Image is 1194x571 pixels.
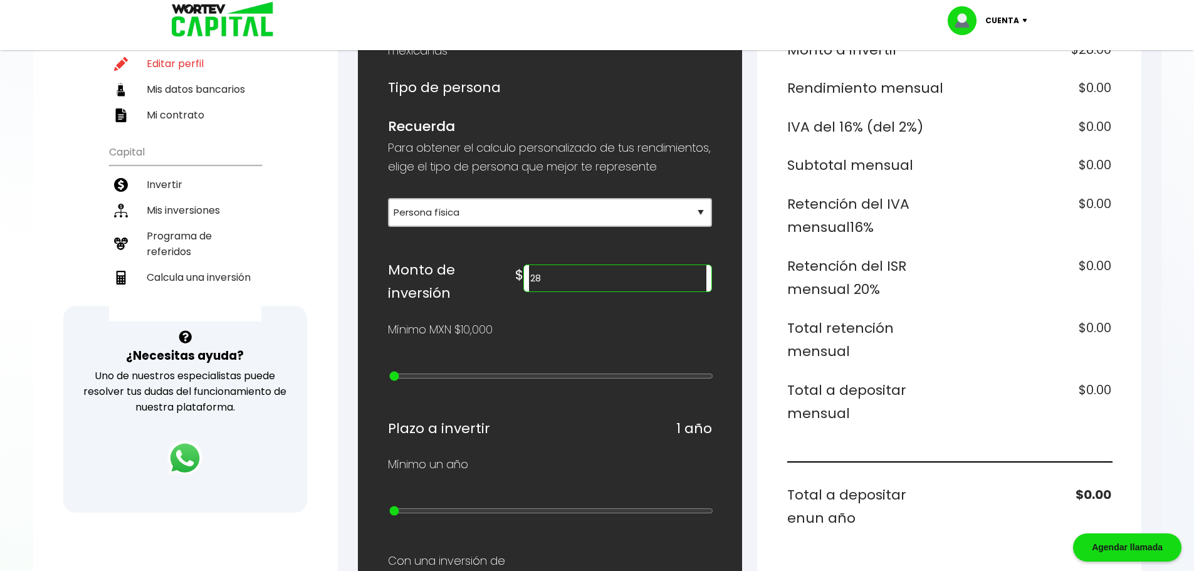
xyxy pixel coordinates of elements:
[114,83,128,97] img: datos-icon.10cf9172.svg
[109,197,261,223] a: Mis inversiones
[109,223,261,265] a: Programa de referidos
[954,379,1111,426] h6: $0.00
[515,263,523,287] h6: $
[954,154,1111,177] h6: $0.00
[388,320,493,339] p: Mínimo MXN $10,000
[787,379,945,426] h6: Total a depositar mensual
[167,441,202,476] img: logos_whatsapp-icon.242b2217.svg
[787,317,945,364] h6: Total retención mensual
[787,254,945,301] h6: Retención del ISR mensual 20%
[787,192,945,239] h6: Retención del IVA mensual 16%
[109,172,261,197] a: Invertir
[787,76,945,100] h6: Rendimiento mensual
[948,6,985,35] img: profile-image
[954,76,1111,100] h6: $0.00
[1019,19,1036,23] img: icon-down
[109,138,261,322] ul: Capital
[676,417,712,441] h6: 1 año
[388,258,516,305] h6: Monto de inversión
[109,102,261,128] a: Mi contrato
[388,139,712,176] p: Para obtener el calculo personalizado de tus rendimientos, elige el tipo de persona que mejor te ...
[109,17,261,128] ul: Perfil
[954,254,1111,301] h6: $0.00
[954,483,1111,530] h6: $0.00
[109,76,261,102] a: Mis datos bancarios
[787,483,945,530] h6: Total a depositar en un año
[109,265,261,290] a: Calcula una inversión
[388,417,490,441] h6: Plazo a invertir
[114,237,128,251] img: recomiendanos-icon.9b8e9327.svg
[388,76,712,100] h6: Tipo de persona
[114,271,128,285] img: calculadora-icon.17d418c4.svg
[388,552,712,570] p: Con una inversión de
[388,455,468,474] p: Mínimo un año
[954,317,1111,364] h6: $0.00
[114,108,128,122] img: contrato-icon.f2db500c.svg
[109,51,261,76] a: Editar perfil
[114,178,128,192] img: invertir-icon.b3b967d7.svg
[787,154,945,177] h6: Subtotal mensual
[1073,533,1181,562] div: Agendar llamada
[388,115,712,139] h6: Recuerda
[80,368,291,415] p: Uno de nuestros especialistas puede resolver tus dudas del funcionamiento de nuestra plataforma.
[954,192,1111,239] h6: $0.00
[114,57,128,71] img: editar-icon.952d3147.svg
[985,11,1019,30] p: Cuenta
[126,347,244,365] h3: ¿Necesitas ayuda?
[787,115,945,139] h6: IVA del 16% (del 2%)
[114,204,128,217] img: inversiones-icon.6695dc30.svg
[954,115,1111,139] h6: $0.00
